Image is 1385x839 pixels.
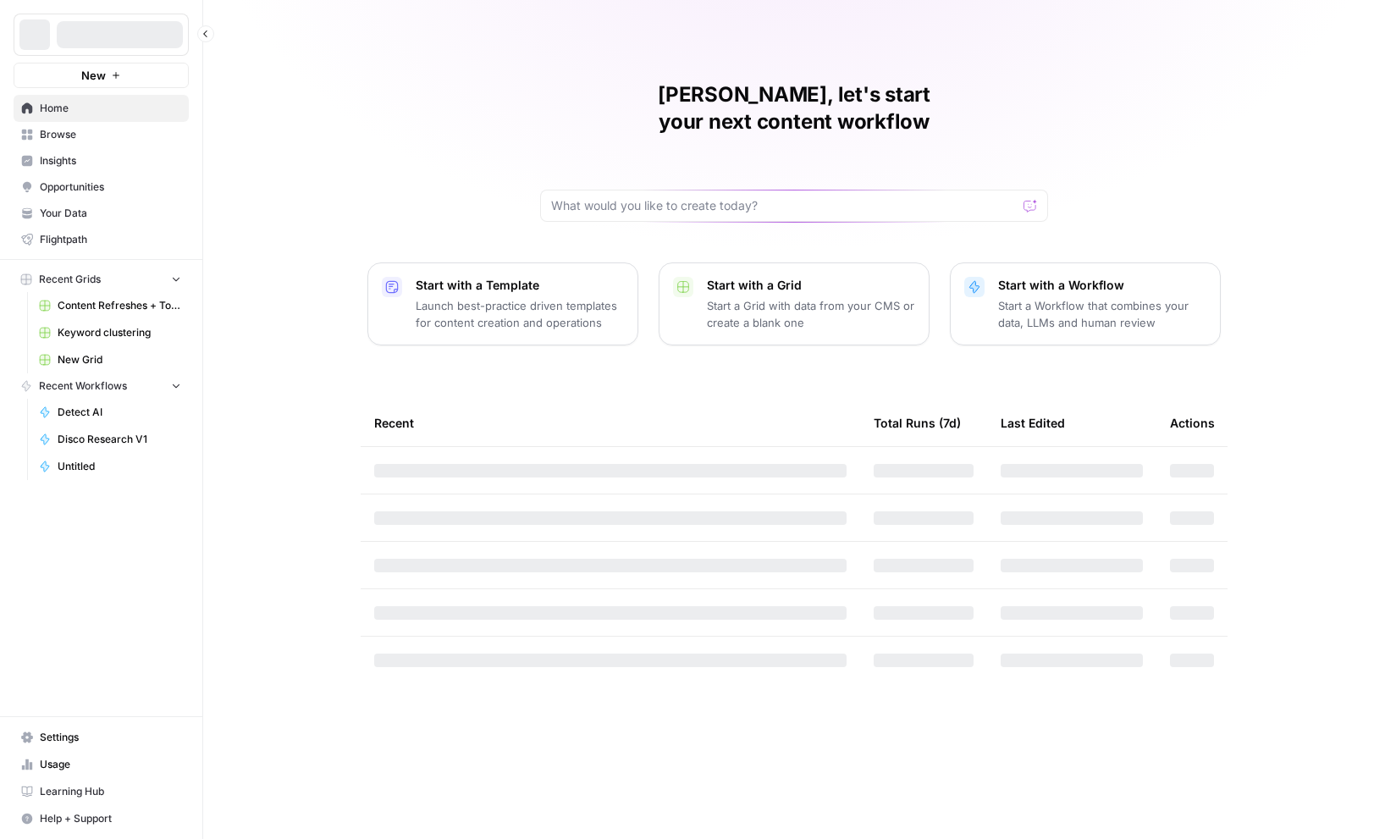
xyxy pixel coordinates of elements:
[416,297,624,331] p: Launch best-practice driven templates for content creation and operations
[1001,400,1065,446] div: Last Edited
[31,399,189,426] a: Detect AI
[58,325,181,340] span: Keyword clustering
[81,67,106,84] span: New
[58,405,181,420] span: Detect AI
[14,95,189,122] a: Home
[40,232,181,247] span: Flightpath
[58,298,181,313] span: Content Refreshes + Topical Authority
[40,811,181,826] span: Help + Support
[14,226,189,253] a: Flightpath
[39,378,127,394] span: Recent Workflows
[14,63,189,88] button: New
[40,757,181,772] span: Usage
[40,730,181,745] span: Settings
[14,200,189,227] a: Your Data
[31,292,189,319] a: Content Refreshes + Topical Authority
[14,147,189,174] a: Insights
[998,277,1206,294] p: Start with a Workflow
[40,179,181,195] span: Opportunities
[540,81,1048,135] h1: [PERSON_NAME], let's start your next content workflow
[1170,400,1215,446] div: Actions
[40,206,181,221] span: Your Data
[659,262,930,345] button: Start with a GridStart a Grid with data from your CMS or create a blank one
[14,267,189,292] button: Recent Grids
[707,297,915,331] p: Start a Grid with data from your CMS or create a blank one
[40,784,181,799] span: Learning Hub
[14,174,189,201] a: Opportunities
[40,153,181,168] span: Insights
[998,297,1206,331] p: Start a Workflow that combines your data, LLMs and human review
[551,197,1017,214] input: What would you like to create today?
[14,751,189,778] a: Usage
[39,272,101,287] span: Recent Grids
[374,400,847,446] div: Recent
[58,459,181,474] span: Untitled
[40,101,181,116] span: Home
[707,277,915,294] p: Start with a Grid
[58,432,181,447] span: Disco Research V1
[14,778,189,805] a: Learning Hub
[416,277,624,294] p: Start with a Template
[14,121,189,148] a: Browse
[31,426,189,453] a: Disco Research V1
[40,127,181,142] span: Browse
[31,453,189,480] a: Untitled
[14,373,189,399] button: Recent Workflows
[874,400,961,446] div: Total Runs (7d)
[950,262,1221,345] button: Start with a WorkflowStart a Workflow that combines your data, LLMs and human review
[367,262,638,345] button: Start with a TemplateLaunch best-practice driven templates for content creation and operations
[31,319,189,346] a: Keyword clustering
[14,724,189,751] a: Settings
[31,346,189,373] a: New Grid
[14,805,189,832] button: Help + Support
[58,352,181,367] span: New Grid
